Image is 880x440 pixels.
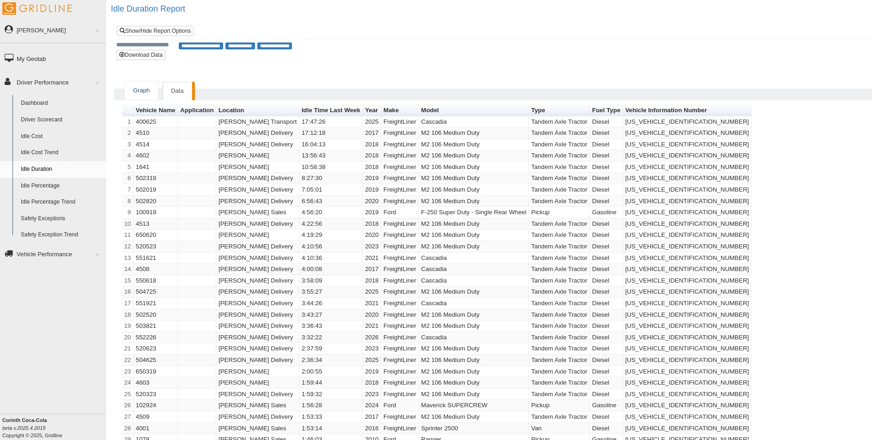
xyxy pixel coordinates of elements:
td: 552226 [134,332,178,344]
td: 4001 [134,423,178,434]
td: [PERSON_NAME] Delivery [216,139,299,151]
td: [PERSON_NAME] [216,366,299,378]
td: [PERSON_NAME] Delivery [216,275,299,287]
td: [PERSON_NAME] [216,229,299,241]
td: Tandem Axle Tractor [529,355,590,366]
td: Tandem Axle Tractor [529,377,590,389]
td: Diesel [590,173,623,184]
td: 100919 [134,207,178,218]
th: Sort column [216,105,299,116]
td: 2019 [363,366,381,378]
td: Diesel [590,253,623,264]
td: [PERSON_NAME] Delivery [216,355,299,366]
td: 502319 [134,173,178,184]
td: [US_VEHICLE_IDENTIFICATION_NUMBER] [623,139,752,151]
td: 4508 [134,264,178,275]
td: 3:36:43 [299,320,363,332]
th: Sort column [178,105,216,116]
td: [US_VEHICLE_IDENTIFICATION_NUMBER] [623,184,752,196]
a: Idle Percentage Trend [17,194,106,211]
td: FreightLiner [381,286,419,298]
td: 550618 [134,275,178,287]
td: [US_VEHICLE_IDENTIFICATION_NUMBER] [623,309,752,321]
td: 23 [122,366,134,378]
td: 9 [122,207,134,218]
td: 26 [122,400,134,411]
td: 13 [122,253,134,264]
td: Tandem Axle Tractor [529,411,590,423]
td: M2 106 Medium Duty [419,184,529,196]
td: [PERSON_NAME] Sales [216,400,299,411]
td: 4:22:56 [299,218,363,230]
td: Diesel [590,241,623,253]
td: [PERSON_NAME] Delivery [216,332,299,344]
td: 25 [122,389,134,400]
td: Diesel [590,411,623,423]
td: 2018 [363,162,381,173]
td: 4:56:20 [299,207,363,218]
td: 2025 [363,116,381,128]
td: 2021 [363,298,381,309]
td: Diesel [590,162,623,173]
td: 2026 [363,332,381,344]
td: [PERSON_NAME] Delivery [216,196,299,207]
a: Idle Cost [17,128,106,145]
td: FreightLiner [381,355,419,366]
td: M2 106 Medium Duty [419,150,529,162]
td: 7 [122,184,134,196]
td: 11 [122,229,134,241]
td: Maverick SUPERCREW [419,400,529,411]
td: [PERSON_NAME] [216,150,299,162]
td: FreightLiner [381,229,419,241]
a: Graph [125,81,158,100]
td: 502820 [134,196,178,207]
td: Diesel [590,286,623,298]
td: FreightLiner [381,116,419,128]
td: 27 [122,411,134,423]
td: 2024 [363,400,381,411]
td: Tandem Axle Tractor [529,162,590,173]
td: F-250 Super Duty - Single Rear Wheel [419,207,529,218]
td: Tandem Axle Tractor [529,173,590,184]
td: M2 106 Medium Duty [419,241,529,253]
td: FreightLiner [381,253,419,264]
td: 2:36:34 [299,355,363,366]
td: Tandem Axle Tractor [529,298,590,309]
td: [US_VEHICLE_IDENTIFICATION_NUMBER] [623,207,752,218]
td: [PERSON_NAME] Delivery [216,309,299,321]
td: 650319 [134,366,178,378]
a: Data [163,82,192,101]
td: [US_VEHICLE_IDENTIFICATION_NUMBER] [623,366,752,378]
td: FreightLiner [381,343,419,355]
td: 7:05:01 [299,184,363,196]
td: 4:10:36 [299,253,363,264]
td: Diesel [590,116,623,128]
td: Gasoline [590,400,623,411]
h2: Idle Duration Report [111,5,880,14]
td: 5 [122,162,134,173]
td: Diesel [590,229,623,241]
td: 502019 [134,184,178,196]
td: Diesel [590,332,623,344]
td: 551921 [134,298,178,309]
td: Diesel [590,139,623,151]
td: [US_VEHICLE_IDENTIFICATION_NUMBER] [623,173,752,184]
td: 4513 [134,218,178,230]
td: 4:00:08 [299,264,363,275]
td: Tandem Axle Tractor [529,320,590,332]
td: Diesel [590,275,623,287]
td: M2 106 Medium Duty [419,366,529,378]
td: [US_VEHICLE_IDENTIFICATION_NUMBER] [623,286,752,298]
td: 21 [122,343,134,355]
td: 2021 [363,253,381,264]
td: 1:56:28 [299,400,363,411]
td: [US_VEHICLE_IDENTIFICATION_NUMBER] [623,400,752,411]
td: [PERSON_NAME] Delivery [216,218,299,230]
td: M2 106 Medium Duty [419,229,529,241]
td: [US_VEHICLE_IDENTIFICATION_NUMBER] [623,377,752,389]
td: Tandem Axle Tractor [529,241,590,253]
td: Diesel [590,377,623,389]
td: 12 [122,241,134,253]
td: Tandem Axle Tractor [529,264,590,275]
td: 551621 [134,253,178,264]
